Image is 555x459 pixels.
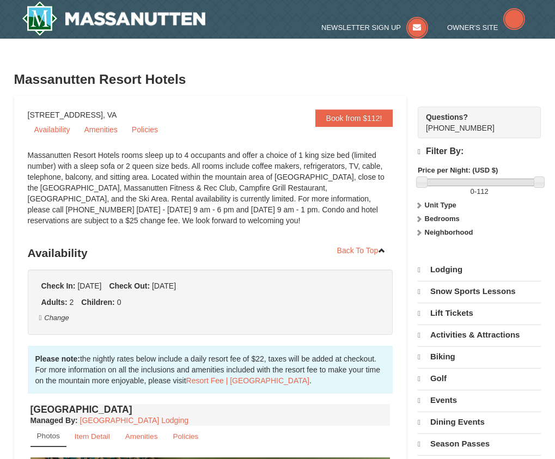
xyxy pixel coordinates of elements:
div: Massanutten Resort Hotels rooms sleep up to 4 occupants and offer a choice of 1 king size bed (li... [28,150,393,237]
span: 0 [117,298,121,307]
a: Amenities [77,121,124,138]
span: [PHONE_NUMBER] [426,112,522,132]
strong: Questions? [426,113,468,121]
span: 112 [477,187,489,195]
a: Massanutten Resort [22,1,206,36]
strong: Unit Type [425,201,456,209]
strong: Check Out: [109,281,150,290]
small: Amenities [125,432,158,440]
strong: Bedrooms [425,215,460,223]
a: Biking [418,346,541,367]
a: Amenities [118,426,165,447]
a: Lift Tickets [418,303,541,323]
span: [DATE] [152,281,176,290]
a: Resort Fee | [GEOGRAPHIC_DATA] [186,376,309,385]
h4: [GEOGRAPHIC_DATA] [31,404,391,415]
a: Events [418,390,541,411]
a: Activities & Attractions [418,325,541,345]
img: Massanutten Resort Logo [22,1,206,36]
a: Snow Sports Lessons [418,281,541,302]
a: Season Passes [418,433,541,454]
span: Managed By [31,416,75,425]
small: Policies [173,432,198,440]
strong: Check In: [41,281,76,290]
a: Owner's Site [447,23,526,32]
a: Newsletter Sign Up [321,23,428,32]
span: 2 [70,298,74,307]
a: Item Detail [68,426,117,447]
label: - [418,186,541,197]
a: Golf [418,368,541,389]
span: Newsletter Sign Up [321,23,401,32]
button: Change [39,312,70,324]
a: Lodging [418,260,541,280]
h4: Filter By: [418,146,541,157]
a: [GEOGRAPHIC_DATA] Lodging [80,416,188,425]
strong: Children: [81,298,114,307]
span: Owner's Site [447,23,498,32]
small: Photos [37,432,60,440]
strong: Neighborhood [425,228,473,236]
strong: Adults: [41,298,68,307]
span: [DATE] [77,281,101,290]
strong: Price per Night: (USD $) [418,166,498,174]
a: Policies [125,121,164,138]
span: 0 [471,187,474,195]
strong: Please note: [35,354,80,363]
a: Back To Top [330,242,393,259]
h3: Availability [28,242,393,264]
h3: Massanutten Resort Hotels [14,69,541,90]
small: Item Detail [75,432,110,440]
a: Photos [31,426,66,447]
a: Dining Events [418,412,541,432]
a: Policies [166,426,205,447]
div: the nightly rates below include a daily resort fee of $22, taxes will be added at checkout. For m... [28,346,393,394]
strong: : [31,416,78,425]
a: Book from $112! [315,109,393,127]
a: Availability [28,121,77,138]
